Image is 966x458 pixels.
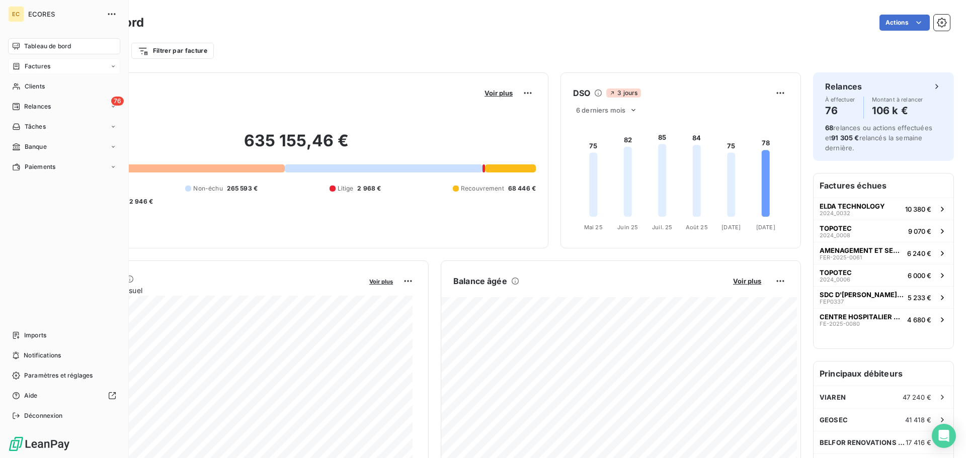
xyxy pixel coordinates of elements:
span: Paramètres et réglages [24,371,93,380]
button: TOPOTEC2024_00066 000 € [814,264,953,286]
span: ELDA TECHNOLOGY [820,202,885,210]
span: Montant à relancer [872,97,923,103]
span: À effectuer [825,97,855,103]
h2: 635 155,46 € [57,131,536,161]
span: TOPOTEC [820,224,852,232]
span: -2 946 € [126,197,153,206]
span: Imports [24,331,46,340]
h4: 106 k € [872,103,923,119]
span: Voir plus [485,89,513,97]
button: Actions [879,15,930,31]
span: Non-échu [193,184,222,193]
span: Voir plus [369,278,393,285]
button: CENTRE HOSPITALIER D'ARLESFE-2025-00804 680 € [814,308,953,330]
h6: Principaux débiteurs [814,361,953,386]
button: AMENAGEMENT ET SERVICESFER-2025-00616 240 € [814,242,953,264]
button: Voir plus [730,277,764,286]
span: Litige [338,184,354,193]
span: AMENAGEMENT ET SERVICES [820,246,903,254]
span: GEOSEC [820,416,848,424]
span: Aide [24,391,38,400]
span: Tableau de bord [24,42,71,51]
span: CENTRE HOSPITALIER D'ARLES [820,313,903,321]
button: Voir plus [366,277,396,286]
tspan: Juin 25 [617,224,638,231]
button: Voir plus [481,88,516,98]
h6: DSO [573,87,590,99]
h6: Factures échues [814,173,953,198]
span: Recouvrement [461,184,504,193]
span: 4 680 € [907,316,931,324]
span: 9 070 € [908,227,931,235]
span: 6 derniers mois [576,106,625,114]
span: FEP0337 [820,299,844,305]
img: Logo LeanPay [8,436,70,452]
span: Banque [25,142,47,151]
button: Filtrer par facture [131,43,214,59]
span: ECORES [28,10,101,18]
span: Tâches [25,122,46,131]
span: SDC D'[PERSON_NAME] C°/ CABINET THINOT [820,291,904,299]
span: Clients [25,82,45,91]
h6: Relances [825,80,862,93]
span: 91 305 € [831,134,859,142]
span: 10 380 € [905,205,931,213]
span: 2 968 € [357,184,381,193]
div: EC [8,6,24,22]
span: FE-2025-0080 [820,321,860,327]
span: 68 446 € [508,184,536,193]
span: Chiffre d'affaires mensuel [57,285,362,296]
span: 41 418 € [905,416,931,424]
h6: Balance âgée [453,275,507,287]
a: Aide [8,388,120,404]
span: 2024_0008 [820,232,850,238]
span: VIAREN [820,393,846,401]
span: 6 000 € [908,271,931,280]
button: SDC D'[PERSON_NAME] C°/ CABINET THINOTFEP03375 233 € [814,286,953,308]
span: Relances [24,102,51,111]
tspan: Août 25 [686,224,708,231]
span: Paiements [25,162,55,171]
span: BELFOR RENOVATIONS SOLUTIONS BRS [820,438,906,446]
h4: 76 [825,103,855,119]
span: Notifications [24,351,61,360]
span: 76 [111,97,124,106]
span: 2024_0006 [820,277,850,283]
span: 47 240 € [903,393,931,401]
span: FER-2025-0061 [820,254,862,260]
tspan: [DATE] [756,224,775,231]
span: 265 593 € [227,184,258,193]
span: 68 [825,124,833,132]
span: 17 416 € [906,438,931,446]
span: 5 233 € [908,294,931,302]
span: 2024_0032 [820,210,850,216]
span: Déconnexion [24,411,63,420]
span: 3 jours [606,88,640,98]
tspan: Mai 25 [584,224,603,231]
div: Open Intercom Messenger [932,424,956,448]
span: Voir plus [733,277,761,285]
span: relances ou actions effectuées et relancés la semaine dernière. [825,124,932,152]
span: 6 240 € [907,249,931,257]
tspan: Juil. 25 [652,224,672,231]
button: ELDA TECHNOLOGY2024_003210 380 € [814,198,953,220]
span: Factures [25,62,50,71]
button: TOPOTEC2024_00089 070 € [814,220,953,242]
span: TOPOTEC [820,268,852,277]
tspan: [DATE] [721,224,741,231]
